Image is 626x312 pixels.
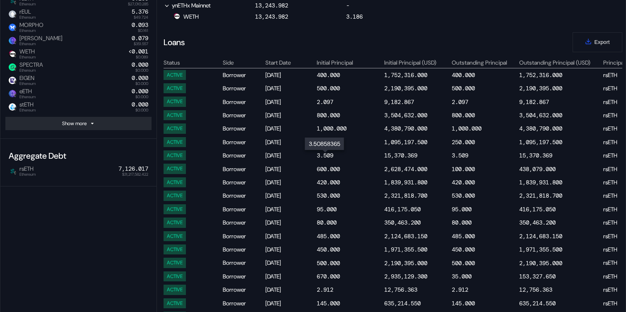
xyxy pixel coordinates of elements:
[265,177,315,187] div: [DATE]
[19,42,63,46] span: Ethereum
[9,24,16,31] img: Morpho-token-icon.png
[384,273,427,280] div: 2,935,129.300
[265,123,315,133] div: [DATE]
[135,82,148,86] span: $0.000
[317,273,340,280] div: 670.000
[519,125,562,132] div: 4,380,790.000
[384,71,427,79] div: 1,752,316.000
[223,110,264,120] div: Borrower
[317,259,340,267] div: 500.000
[132,61,148,68] div: 0.000
[317,232,340,240] div: 485.000
[452,59,518,66] div: Outstanding Principal
[167,139,183,145] div: ACTIVE
[346,1,436,10] div: -
[134,15,148,19] span: $49.724
[317,300,340,307] div: 145.000
[138,29,148,33] span: $0.161
[384,300,421,307] div: 635,214.550
[19,29,43,33] span: Ethereum
[9,167,16,175] img: Icon___Dark.png
[317,165,340,173] div: 600.000
[13,40,17,44] img: svg+xml,%3c
[62,120,87,127] div: Show more
[265,258,315,268] div: [DATE]
[265,244,315,254] div: [DATE]
[167,112,183,118] div: ACTIVE
[346,13,363,20] div: 3.186
[519,152,552,159] div: 15,370.369
[573,32,622,52] button: Export
[519,286,552,293] div: 12,756.363
[384,179,427,186] div: 1,839,931.800
[317,206,337,213] div: 95.000
[223,150,264,160] div: Borrower
[265,231,315,241] div: [DATE]
[223,164,264,174] div: Borrower
[317,85,340,92] div: 500.000
[265,218,315,227] div: [DATE]
[265,285,315,295] div: [DATE]
[223,298,264,308] div: Borrower
[16,101,36,112] span: stETH
[167,206,183,212] div: ACTIVE
[13,67,17,71] img: svg+xml,%3c
[132,88,148,95] div: 0.000
[265,150,315,160] div: [DATE]
[519,246,562,253] div: 1,971,355.500
[384,125,427,132] div: 4,380,790.000
[16,48,36,59] span: WETH
[19,55,36,59] span: Ethereum
[13,53,17,58] img: svg+xml,%3c
[223,59,264,66] div: Side
[384,138,427,146] div: 1,095,197.500
[519,300,556,307] div: 635,214.550
[519,98,549,106] div: 9,182.867
[317,286,333,293] div: 2.912
[13,27,17,31] img: svg+xml,%3c
[167,287,183,293] div: ACTIVE
[16,61,43,72] span: SPECTRA
[135,108,148,112] span: $0.000
[384,85,427,92] div: 2,190,395.000
[167,99,183,104] div: ACTIVE
[132,101,148,108] div: 0.000
[452,85,475,92] div: 500.000
[452,138,475,146] div: 250.000
[13,171,17,175] img: svg+xml,%3c
[19,172,36,177] span: Ethereum
[19,2,36,6] span: Ethereum
[265,83,315,93] div: [DATE]
[255,2,288,9] div: 13,243.982
[223,70,264,80] div: Borrower
[19,68,43,73] span: Ethereum
[265,137,315,147] div: [DATE]
[519,138,562,146] div: 1,095,197.500
[167,220,183,225] div: ACTIVE
[305,138,344,150] div: 3.50858365
[9,37,16,44] img: weETH.png
[223,244,264,254] div: Borrower
[13,14,17,18] img: svg+xml,%3c
[452,206,472,213] div: 95.000
[16,88,36,99] span: eETH
[9,90,16,97] img: ether.fi_eETH.png
[19,95,36,99] span: Ethereum
[223,271,264,281] div: Borrower
[16,22,43,32] span: MORPHO
[265,70,315,80] div: [DATE]
[265,164,315,174] div: [DATE]
[519,111,562,119] div: 3,504,632.000
[19,108,36,112] span: Ethereum
[19,82,36,86] span: Ethereum
[384,219,421,226] div: 350,463.200
[128,2,148,6] span: $27,010.285
[519,206,556,213] div: 416,175.050
[317,179,340,186] div: 420.000
[19,15,36,19] span: Ethereum
[167,152,183,158] div: ACTIVE
[384,286,417,293] div: 12,756.363
[317,219,337,226] div: 80.000
[9,77,16,84] img: eigen.jpg
[317,152,333,159] div: 3.509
